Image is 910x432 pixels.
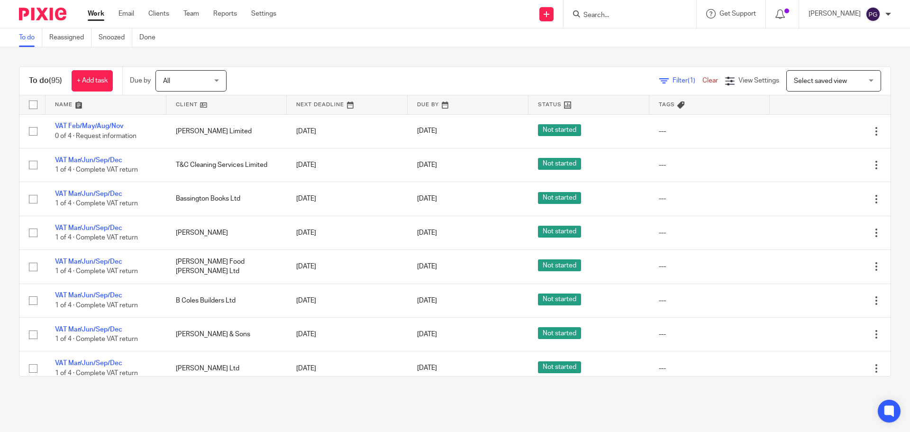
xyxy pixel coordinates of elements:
div: --- [659,262,761,271]
td: [DATE] [287,318,408,351]
a: Clients [148,9,169,18]
div: --- [659,194,761,203]
span: 1 of 4 · Complete VAT return [55,268,138,275]
td: Bassington Books Ltd [166,182,287,216]
td: T&C Cleaning Services Limited [166,148,287,182]
a: Work [88,9,104,18]
img: svg%3E [865,7,881,22]
span: [DATE] [417,162,437,168]
span: Not started [538,294,581,305]
span: Not started [538,226,581,238]
a: Done [139,28,163,47]
span: All [163,78,170,84]
span: [DATE] [417,195,437,202]
span: Tags [659,102,675,107]
span: [DATE] [417,331,437,338]
span: 1 of 4 · Complete VAT return [55,166,138,173]
span: [DATE] [417,365,437,372]
a: VAT Mar/Jun/Sep/Dec [55,292,122,299]
div: --- [659,364,761,373]
a: Team [183,9,199,18]
a: Reassigned [49,28,91,47]
span: Filter [673,77,702,84]
td: [PERSON_NAME] Food [PERSON_NAME] Ltd [166,250,287,284]
span: 0 of 4 · Request information [55,133,136,139]
a: VAT Mar/Jun/Sep/Dec [55,191,122,197]
span: 1 of 4 · Complete VAT return [55,370,138,377]
a: To do [19,28,42,47]
img: Pixie [19,8,66,20]
div: --- [659,228,761,238]
span: [DATE] [417,263,437,270]
span: Not started [538,124,581,136]
td: [PERSON_NAME] & Sons [166,318,287,351]
span: Not started [538,327,581,339]
div: --- [659,296,761,305]
a: VAT Mar/Jun/Sep/Dec [55,326,122,333]
td: [DATE] [287,250,408,284]
td: [PERSON_NAME] [166,216,287,249]
a: VAT Feb/May/Aug/Nov [55,123,124,129]
span: Get Support [719,10,756,17]
span: [DATE] [417,128,437,135]
td: [DATE] [287,148,408,182]
td: [DATE] [287,216,408,249]
a: VAT Mar/Jun/Sep/Dec [55,360,122,367]
a: VAT Mar/Jun/Sep/Dec [55,258,122,265]
a: Clear [702,77,718,84]
span: Not started [538,361,581,373]
td: [DATE] [287,284,408,317]
span: Not started [538,192,581,204]
a: Settings [251,9,276,18]
input: Search [582,11,668,20]
span: [DATE] [417,297,437,304]
h1: To do [29,76,62,86]
div: --- [659,127,761,136]
td: [PERSON_NAME] Limited [166,114,287,148]
td: [DATE] [287,182,408,216]
span: (95) [49,77,62,84]
a: Email [118,9,134,18]
a: Snoozed [99,28,132,47]
td: [PERSON_NAME] Ltd [166,351,287,385]
p: Due by [130,76,151,85]
p: [PERSON_NAME] [809,9,861,18]
a: VAT Mar/Jun/Sep/Dec [55,157,122,164]
div: --- [659,330,761,339]
span: [DATE] [417,230,437,236]
a: Reports [213,9,237,18]
span: Not started [538,259,581,271]
td: B Coles Builders Ltd [166,284,287,317]
span: Not started [538,158,581,170]
span: 1 of 4 · Complete VAT return [55,302,138,309]
span: 1 of 4 · Complete VAT return [55,336,138,342]
a: VAT Mar/Jun/Sep/Dec [55,225,122,231]
span: (1) [688,77,695,84]
a: + Add task [72,70,113,92]
td: [DATE] [287,114,408,148]
span: 1 of 4 · Complete VAT return [55,234,138,241]
span: 1 of 4 · Complete VAT return [55,201,138,207]
span: View Settings [738,77,779,84]
div: --- [659,160,761,170]
td: [DATE] [287,351,408,385]
span: Select saved view [794,78,847,84]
